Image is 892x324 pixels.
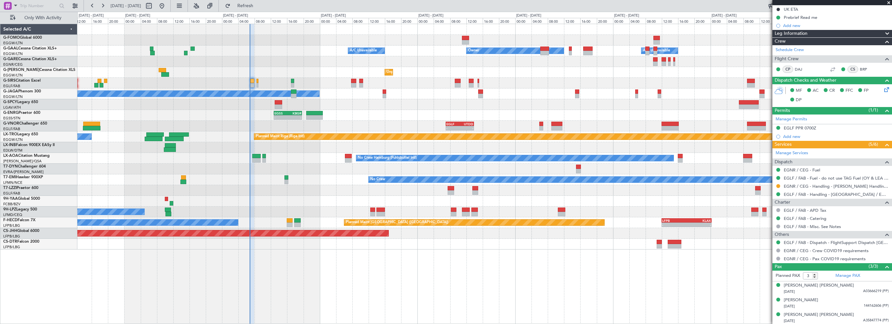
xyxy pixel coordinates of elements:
[515,18,531,24] div: 00:00
[125,13,150,19] div: [DATE] - [DATE]
[79,13,104,19] div: [DATE] - [DATE]
[783,23,889,28] div: Add new
[3,208,37,211] a: 9H-LPZLegacy 500
[3,100,38,104] a: G-SPCYLegacy 650
[3,89,18,93] span: G-JAGA
[3,47,18,50] span: G-GAAL
[3,229,17,233] span: CS-JHH
[255,18,271,24] div: 08:00
[784,125,816,131] div: EGLF PPR 0700Z
[3,94,23,99] a: EGGW/LTN
[775,77,836,84] span: Dispatch Checks and Weather
[304,18,320,24] div: 20:00
[3,132,17,136] span: LX-TRO
[320,18,336,24] div: 00:00
[20,1,57,11] input: Trip Number
[460,122,474,126] div: UTDD
[580,18,597,24] div: 16:00
[869,107,878,114] span: (1/1)
[3,165,18,169] span: T7-DYN
[238,18,255,24] div: 04:00
[678,18,694,24] div: 16:00
[499,18,515,24] div: 20:00
[3,180,22,185] a: LFMN/NCE
[206,18,222,24] div: 20:00
[775,38,786,45] span: Crew
[662,18,678,24] div: 12:00
[3,208,16,211] span: 9H-LPZ
[3,41,23,46] a: EGGW/LTN
[835,273,860,279] a: Manage PAX
[108,18,124,24] div: 20:00
[711,18,727,24] div: 00:00
[829,88,835,94] span: CR
[3,51,23,56] a: EGGW/LTN
[796,88,802,94] span: MF
[784,167,820,173] a: EGNR / CEG - Fuel
[460,126,474,130] div: -
[860,66,874,72] a: BRP
[3,111,19,115] span: G-ENRG
[3,223,20,228] a: LFPB/LBG
[3,68,39,72] span: G-[PERSON_NAME]
[743,18,760,24] div: 08:00
[3,105,21,110] a: LGAV/ATH
[712,13,737,19] div: [DATE] - [DATE]
[190,18,206,24] div: 16:00
[613,18,629,24] div: 00:00
[531,18,548,24] div: 04:00
[385,18,401,24] div: 16:00
[775,30,807,37] span: Leg Information
[516,13,541,19] div: [DATE] - [DATE]
[92,18,108,24] div: 16:00
[370,175,385,184] div: No Crew
[222,18,238,24] div: 00:00
[727,18,743,24] div: 04:00
[3,143,55,147] a: LX-INBFalcon 900EX EASy II
[3,122,47,126] a: G-VNORChallenger 650
[483,18,499,24] div: 16:00
[3,137,23,142] a: EGGW/LTN
[776,273,800,279] label: Planned PAX
[3,73,23,78] a: EGGW/LTN
[336,18,352,24] div: 04:00
[869,263,878,270] span: (3/3)
[662,223,687,227] div: -
[157,18,173,24] div: 08:00
[597,18,613,24] div: 20:00
[864,88,869,94] span: FP
[643,46,670,56] div: A/C Unavailable
[417,18,434,24] div: 00:00
[784,318,795,323] span: [DATE]
[775,55,799,63] span: Flight Crew
[3,84,20,88] a: EGLF/FAB
[782,66,793,73] div: CP
[3,186,38,190] a: T7-LZZIPraetor 600
[287,18,303,24] div: 16:00
[775,231,789,238] span: Others
[784,289,795,294] span: [DATE]
[3,229,39,233] a: CS-JHHGlobal 6000
[446,122,460,126] div: EGLF
[3,132,38,136] a: LX-TROLegacy 650
[222,1,261,11] button: Refresh
[288,115,301,119] div: -
[3,240,39,244] a: CS-DTRFalcon 2000
[111,3,141,9] span: [DATE] - [DATE]
[795,66,809,72] a: DAJ
[468,46,479,56] div: Owner
[760,18,776,24] div: 12:00
[3,218,35,222] a: F-HECDFalcon 7X
[3,127,20,131] a: EGLF/FAB
[784,256,866,262] a: EGNR / CEG - Pax COVID19 requirements
[223,13,248,19] div: [DATE] - [DATE]
[418,13,443,19] div: [DATE] - [DATE]
[274,111,288,115] div: EGSS
[3,169,44,174] a: EVRA/[PERSON_NAME]
[141,18,157,24] div: 04:00
[173,18,190,24] div: 12:00
[3,148,22,153] a: EDLW/DTM
[271,18,287,24] div: 12:00
[3,57,57,61] a: G-GARECessna Citation XLS+
[288,111,301,115] div: KBGR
